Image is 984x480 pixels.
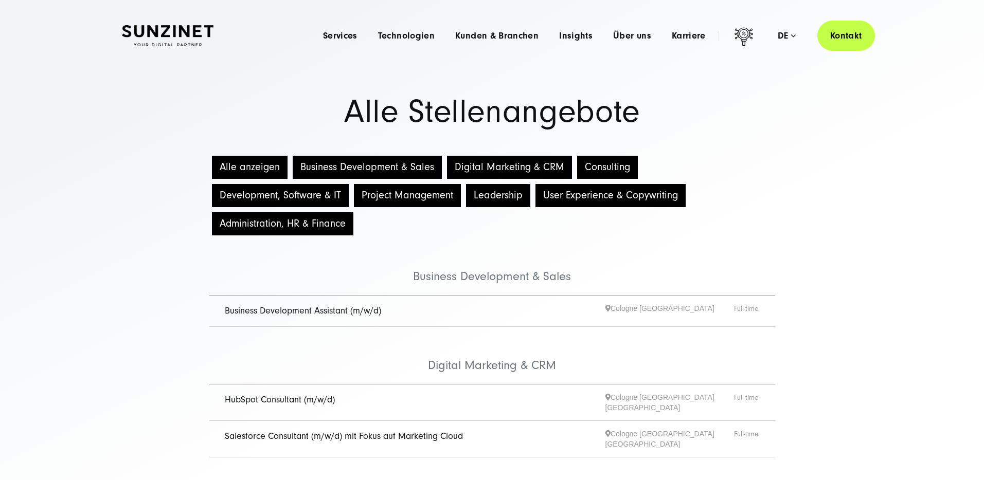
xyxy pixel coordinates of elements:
[212,156,288,179] button: Alle anzeigen
[293,156,442,179] button: Business Development & Sales
[672,31,706,41] a: Karriere
[455,31,539,41] a: Kunden & Branchen
[577,156,638,179] button: Consulting
[323,31,357,41] a: Services
[535,184,686,207] button: User Experience & Copywriting
[447,156,572,179] button: Digital Marketing & CRM
[212,184,349,207] button: Development, Software & IT
[734,429,760,449] span: Full-time
[212,212,353,235] button: Administration, HR & Finance
[817,21,875,51] a: Kontakt
[225,305,381,316] a: Business Development Assistant (m/w/d)
[734,303,760,319] span: Full-time
[209,327,775,384] li: Digital Marketing & CRM
[466,184,530,207] button: Leadership
[354,184,461,207] button: Project Management
[225,431,463,441] a: Salesforce Consultant (m/w/d) mit Fokus auf Marketing Cloud
[605,429,734,449] span: Cologne [GEOGRAPHIC_DATA] [GEOGRAPHIC_DATA]
[559,31,593,41] a: Insights
[225,394,335,405] a: HubSpot Consultant (m/w/d)
[209,238,775,296] li: Business Development & Sales
[778,31,796,41] div: de
[613,31,651,41] a: Über uns
[122,25,213,47] img: SUNZINET Full Service Digital Agentur
[605,392,734,413] span: Cologne [GEOGRAPHIC_DATA] [GEOGRAPHIC_DATA]
[734,392,760,413] span: Full-time
[122,96,863,127] h1: Alle Stellenangebote
[605,303,734,319] span: Cologne [GEOGRAPHIC_DATA]
[378,31,435,41] a: Technologien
